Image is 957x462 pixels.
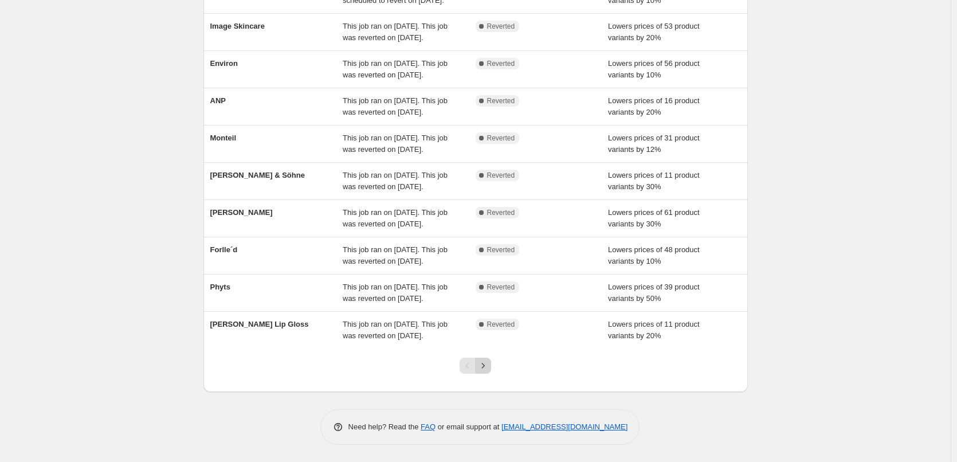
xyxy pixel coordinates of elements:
span: This job ran on [DATE]. This job was reverted on [DATE]. [343,22,448,42]
span: This job ran on [DATE]. This job was reverted on [DATE]. [343,59,448,79]
span: This job ran on [DATE]. This job was reverted on [DATE]. [343,283,448,303]
span: Monteil [210,134,237,142]
span: Lowers prices of 53 product variants by 20% [608,22,700,42]
span: Lowers prices of 11 product variants by 20% [608,320,700,340]
span: Phyts [210,283,230,291]
span: Lowers prices of 39 product variants by 50% [608,283,700,303]
span: Need help? Read the [348,422,421,431]
span: Reverted [487,283,515,292]
span: Reverted [487,96,515,105]
button: Next [475,358,491,374]
span: This job ran on [DATE]. This job was reverted on [DATE]. [343,208,448,228]
span: Reverted [487,22,515,31]
span: This job ran on [DATE]. This job was reverted on [DATE]. [343,96,448,116]
a: FAQ [421,422,436,431]
span: Reverted [487,59,515,68]
a: [EMAIL_ADDRESS][DOMAIN_NAME] [501,422,627,431]
span: Lowers prices of 16 product variants by 20% [608,96,700,116]
span: Lowers prices of 48 product variants by 10% [608,245,700,265]
span: [PERSON_NAME] [210,208,273,217]
span: ANP [210,96,226,105]
span: Reverted [487,208,515,217]
span: Lowers prices of 61 product variants by 30% [608,208,700,228]
nav: Pagination [460,358,491,374]
span: Image Skincare [210,22,265,30]
span: This job ran on [DATE]. This job was reverted on [DATE]. [343,171,448,191]
span: Environ [210,59,238,68]
span: [PERSON_NAME] Lip Gloss [210,320,309,328]
span: Reverted [487,134,515,143]
span: This job ran on [DATE]. This job was reverted on [DATE]. [343,245,448,265]
span: Lowers prices of 56 product variants by 10% [608,59,700,79]
span: This job ran on [DATE]. This job was reverted on [DATE]. [343,134,448,154]
span: Lowers prices of 11 product variants by 30% [608,171,700,191]
span: Reverted [487,320,515,329]
span: [PERSON_NAME] & Söhne [210,171,305,179]
span: Lowers prices of 31 product variants by 12% [608,134,700,154]
span: This job ran on [DATE]. This job was reverted on [DATE]. [343,320,448,340]
span: or email support at [436,422,501,431]
span: Forlle´d [210,245,238,254]
span: Reverted [487,171,515,180]
span: Reverted [487,245,515,255]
